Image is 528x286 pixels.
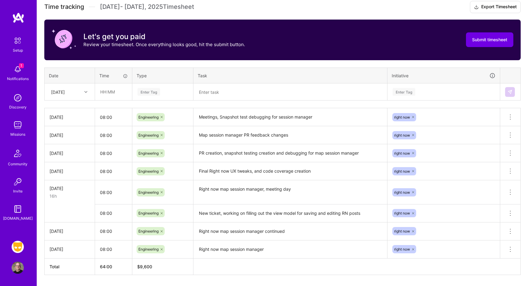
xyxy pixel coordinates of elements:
[12,12,24,23] img: logo
[50,246,90,252] div: [DATE]
[193,68,387,83] th: Task
[95,258,132,275] th: 64:00
[100,3,194,11] span: [DATE] - [DATE] , 2025 Timesheet
[50,185,90,192] div: [DATE]
[83,41,245,48] p: Review your timesheet. Once everything looks good, hit the submit button.
[95,145,132,161] input: HH:MM
[138,115,159,119] span: Engineering
[472,37,507,43] span: Submit timesheet
[51,89,65,95] div: [DATE]
[13,188,23,194] div: Invite
[95,163,132,179] input: HH:MM
[52,27,76,51] img: coin
[470,1,521,13] button: Export Timesheet
[12,63,24,75] img: bell
[12,92,24,104] img: discovery
[45,68,95,83] th: Date
[9,104,27,110] div: Discovery
[394,229,410,233] span: right now
[50,114,90,120] div: [DATE]
[12,176,24,188] img: Invite
[95,241,132,257] input: HH:MM
[95,109,132,125] input: HH:MM
[10,241,25,253] a: Grindr: Mobile + BE + Cloud
[12,203,24,215] img: guide book
[50,168,90,174] div: [DATE]
[10,131,25,137] div: Missions
[137,87,160,97] div: Enter Tag
[95,205,132,221] input: HH:MM
[45,258,95,275] th: Total
[12,262,24,274] img: User Avatar
[138,229,159,233] span: Engineering
[95,127,132,143] input: HH:MM
[194,163,387,180] textarea: Final Right now UX tweaks, and code coverage creation
[194,241,387,258] textarea: Right now map session manager
[138,247,159,251] span: Engineering
[19,63,24,68] span: 1
[394,169,410,174] span: right now
[7,75,29,82] div: Notifications
[194,145,387,162] textarea: PR creation, snapshot testing creation and debugging for map session manager
[99,72,128,79] div: Time
[50,150,90,156] div: [DATE]
[50,228,90,234] div: [DATE]
[394,211,410,215] span: right now
[95,184,132,200] input: HH:MM
[95,84,132,100] input: HH:MM
[13,47,23,53] div: Setup
[474,4,479,10] i: icon Download
[394,190,410,195] span: right now
[194,181,387,204] textarea: Right now map session manager, meeting day
[466,32,513,47] button: Submit timesheet
[3,215,33,222] div: [DOMAIN_NAME]
[10,262,25,274] a: User Avatar
[44,3,84,11] span: Time tracking
[84,90,87,94] i: icon Chevron
[138,133,159,137] span: Engineering
[138,190,159,195] span: Engineering
[394,151,410,156] span: right now
[132,68,193,83] th: Type
[83,32,245,41] h3: Let's get you paid
[50,132,90,138] div: [DATE]
[11,34,24,47] img: setup
[12,241,24,253] img: Grindr: Mobile + BE + Cloud
[138,151,159,156] span: Engineering
[194,127,387,144] textarea: Map session manager PR feedback changes
[508,90,512,94] img: Submit
[394,133,410,137] span: right now
[138,169,159,174] span: Engineering
[394,247,410,251] span: right now
[194,205,387,222] textarea: New ticket, working on filling out the view model for saving and editing RN posts
[8,161,28,167] div: Community
[393,87,415,97] div: Enter Tag
[392,72,496,79] div: Initiative
[137,264,152,269] span: $ 9,600
[12,119,24,131] img: teamwork
[10,146,25,161] img: Community
[194,223,387,240] textarea: Right now map session manager continued
[194,109,387,126] textarea: Meetings, Snapshot test debugging for session manager
[394,115,410,119] span: right now
[50,193,90,199] div: 16h
[95,223,132,239] input: HH:MM
[138,211,159,215] span: Engineering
